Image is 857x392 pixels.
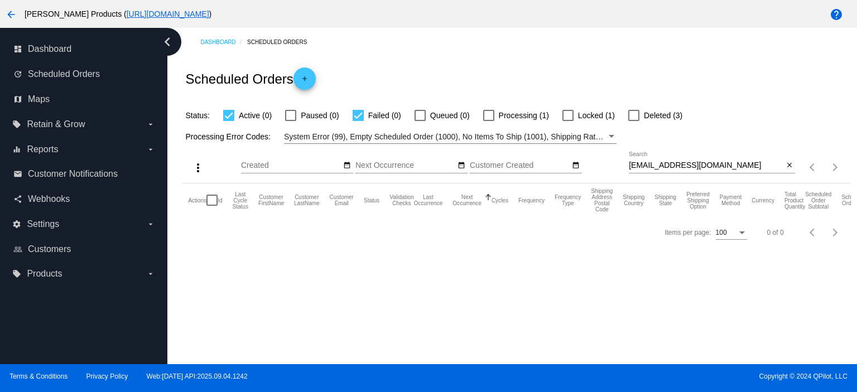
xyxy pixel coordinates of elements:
[343,161,351,170] mat-icon: date_range
[438,372,848,380] span: Copyright © 2024 QPilot, LLC
[301,109,339,122] span: Paused (0)
[27,219,59,229] span: Settings
[802,221,824,244] button: Previous page
[784,183,805,217] mat-header-cell: Total Product Quantity
[13,170,22,178] i: email
[499,109,549,122] span: Processing (1)
[578,109,615,122] span: Locked (1)
[13,195,22,204] i: share
[28,44,71,54] span: Dashboard
[239,109,272,122] span: Active (0)
[555,194,581,206] button: Change sorting for FrequencyType
[188,183,206,217] mat-header-cell: Actions
[654,194,676,206] button: Change sorting for ShippingState
[158,33,176,51] i: chevron_left
[824,156,846,178] button: Next page
[12,269,21,278] i: local_offer
[572,161,580,170] mat-icon: date_range
[28,94,50,104] span: Maps
[13,95,22,104] i: map
[716,229,727,236] span: 100
[686,191,710,210] button: Change sorting for PreferredShippingOption
[752,197,774,204] button: Change sorting for CurrencyIso
[767,229,784,236] div: 0 of 0
[13,190,155,208] a: share Webhooks
[146,120,155,129] i: arrow_drop_down
[27,119,85,129] span: Retain & Grow
[330,194,354,206] button: Change sorting for CustomerEmail
[623,194,644,206] button: Change sorting for ShippingCountry
[629,161,783,170] input: Search
[200,33,247,51] a: Dashboard
[218,197,222,204] button: Change sorting for Id
[492,197,508,204] button: Change sorting for Cycles
[12,220,21,229] i: settings
[185,132,271,141] span: Processing Error Codes:
[28,169,118,179] span: Customer Notifications
[644,109,682,122] span: Deleted (3)
[28,194,70,204] span: Webhooks
[430,109,470,122] span: Queued (0)
[27,144,58,154] span: Reports
[13,70,22,79] i: update
[146,269,155,278] i: arrow_drop_down
[146,145,155,154] i: arrow_drop_down
[786,161,793,170] mat-icon: close
[4,8,18,21] mat-icon: arrow_back
[298,75,311,88] mat-icon: add
[127,9,209,18] a: [URL][DOMAIN_NAME]
[294,194,320,206] button: Change sorting for CustomerLastName
[355,161,456,170] input: Next Occurrence
[783,160,795,172] button: Clear
[13,40,155,58] a: dashboard Dashboard
[364,197,379,204] button: Change sorting for Status
[414,194,443,206] button: Change sorting for LastOccurrenceUtc
[241,161,341,170] input: Created
[185,111,210,120] span: Status:
[146,220,155,229] i: arrow_drop_down
[25,9,211,18] span: [PERSON_NAME] Products ( )
[284,130,617,144] mat-select: Filter by Processing Error Codes
[12,145,21,154] i: equalizer
[233,191,248,210] button: Change sorting for LastProcessingCycleId
[13,65,155,83] a: update Scheduled Orders
[716,229,747,237] mat-select: Items per page:
[247,33,317,51] a: Scheduled Orders
[518,197,545,204] button: Change sorting for Frequency
[13,90,155,108] a: map Maps
[12,120,21,129] i: local_offer
[27,269,62,279] span: Products
[13,165,155,183] a: email Customer Notifications
[191,161,205,175] mat-icon: more_vert
[720,194,742,206] button: Change sorting for PaymentMethod.Type
[452,194,482,206] button: Change sorting for NextOccurrenceUtc
[802,156,824,178] button: Previous page
[368,109,401,122] span: Failed (0)
[470,161,570,170] input: Customer Created
[86,372,128,380] a: Privacy Policy
[665,229,711,236] div: Items per page:
[830,8,843,21] mat-icon: help
[9,372,68,380] a: Terms & Conditions
[13,45,22,54] i: dashboard
[13,240,155,258] a: people_outline Customers
[13,245,22,254] i: people_outline
[824,221,846,244] button: Next page
[389,183,413,217] mat-header-cell: Validation Checks
[258,194,284,206] button: Change sorting for CustomerFirstName
[147,372,248,380] a: Web:[DATE] API:2025.09.04.1242
[458,161,465,170] mat-icon: date_range
[805,191,831,210] button: Change sorting for Subtotal
[28,69,100,79] span: Scheduled Orders
[185,67,315,90] h2: Scheduled Orders
[28,244,71,254] span: Customers
[591,188,613,212] button: Change sorting for ShippingPostcode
